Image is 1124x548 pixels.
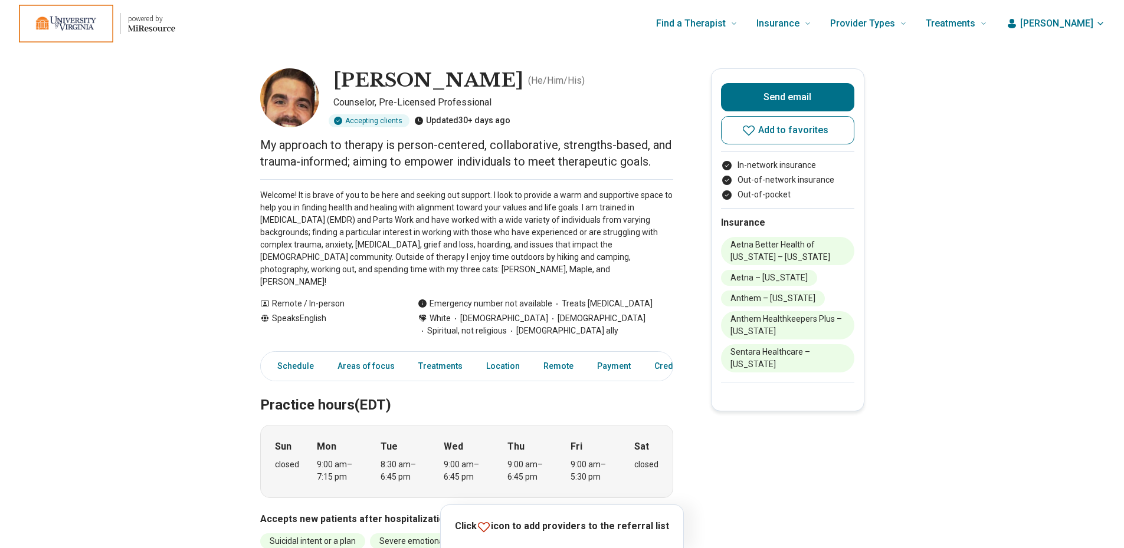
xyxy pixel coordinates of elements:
div: Accepting clients [329,114,409,127]
strong: Sat [634,440,649,454]
div: Remote / In-person [260,298,394,310]
strong: Mon [317,440,336,454]
h3: Accepts new patients after hospitalization for [260,512,673,526]
a: Treatments [411,354,470,378]
a: Payment [590,354,638,378]
div: Speaks English [260,312,394,337]
span: Provider Types [830,15,895,32]
li: Out-of-pocket [721,189,854,201]
strong: Tue [381,440,398,454]
button: Send email [721,83,854,111]
span: Add to favorites [758,126,829,135]
li: Aetna – [US_STATE] [721,270,817,286]
h2: Insurance [721,216,854,230]
a: Home page [19,5,175,42]
a: Areas of focus [330,354,402,378]
a: Location [479,354,527,378]
div: 9:00 am – 6:45 pm [507,458,553,483]
span: [DEMOGRAPHIC_DATA] ally [507,325,618,337]
div: 9:00 am – 5:30 pm [571,458,616,483]
div: Emergency number not available [418,298,552,310]
ul: Payment options [721,159,854,201]
strong: Fri [571,440,582,454]
button: [PERSON_NAME] [1006,16,1105,31]
img: Chris Martsolf, Counselor [260,68,319,127]
strong: Sun [275,440,291,454]
a: Schedule [263,354,321,378]
li: Aetna Better Health of [US_STATE] – [US_STATE] [721,237,854,265]
span: Find a Therapist [656,15,726,32]
p: ( He/Him/His ) [528,74,585,88]
span: [PERSON_NAME] [1020,16,1093,31]
strong: Wed [444,440,463,454]
span: [DEMOGRAPHIC_DATA] [451,312,548,325]
span: Insurance [756,15,799,32]
h2: Practice hours (EDT) [260,367,673,415]
li: Anthem – [US_STATE] [721,290,825,306]
div: 8:30 am – 6:45 pm [381,458,426,483]
span: White [430,312,451,325]
div: Updated 30+ days ago [414,114,510,127]
h1: [PERSON_NAME] [333,68,523,93]
span: Treatments [926,15,975,32]
a: Credentials [647,354,706,378]
div: 9:00 am – 7:15 pm [317,458,362,483]
span: Spiritual, not religious [418,325,507,337]
li: Out-of-network insurance [721,174,854,186]
p: Welcome! It is brave of you to be here and seeking out support. I look to provide a warm and supp... [260,189,673,288]
p: powered by [128,14,175,24]
p: Counselor, Pre-Licensed Professional [333,95,673,110]
div: 9:00 am – 6:45 pm [444,458,489,483]
li: Anthem Healthkeepers Plus – [US_STATE] [721,311,854,339]
p: My approach to therapy is person-centered, collaborative, strengths-based, and trauma-informed; a... [260,137,673,170]
div: When does the program meet? [260,425,673,498]
li: In-network insurance [721,159,854,171]
a: Remote [536,354,581,378]
p: Click icon to add providers to the referral list [455,519,669,534]
button: Add to favorites [721,116,854,144]
li: Sentara Healthcare – [US_STATE] [721,344,854,372]
span: [DEMOGRAPHIC_DATA] [548,312,645,325]
div: closed [634,458,658,471]
span: Treats [MEDICAL_DATA] [552,298,653,310]
div: closed [275,458,299,471]
strong: Thu [507,440,525,454]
